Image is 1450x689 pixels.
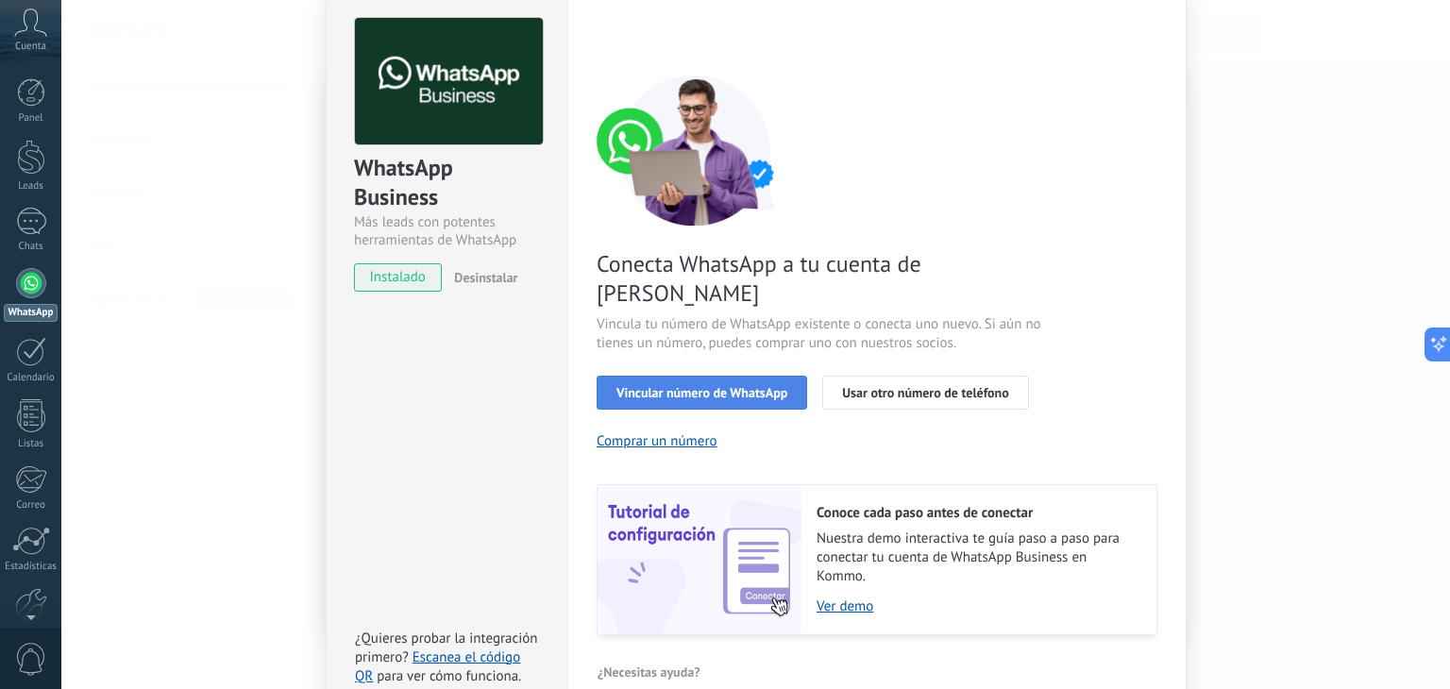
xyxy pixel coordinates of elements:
[30,49,45,64] img: website_grey.svg
[78,109,93,125] img: tab_domain_overview_orange.svg
[597,315,1046,353] span: Vincula tu número de WhatsApp existente o conecta uno nuevo. Si aún no tienes un número, puedes c...
[99,111,144,124] div: Dominio
[817,504,1138,522] h2: Conoce cada paso antes de conectar
[4,438,59,450] div: Listas
[842,386,1008,399] span: Usar otro número de teléfono
[355,648,520,685] a: Escanea el código QR
[597,376,807,410] button: Vincular número de WhatsApp
[817,597,1138,615] a: Ver demo
[355,630,538,666] span: ¿Quieres probar la integración primero?
[822,376,1028,410] button: Usar otro número de teléfono
[616,386,787,399] span: Vincular número de WhatsApp
[30,30,45,45] img: logo_orange.svg
[4,180,59,193] div: Leads
[53,30,93,45] div: v 4.0.25
[4,561,59,573] div: Estadísticas
[222,111,300,124] div: Palabras clave
[354,213,540,249] div: Más leads con potentes herramientas de WhatsApp
[4,112,59,125] div: Panel
[355,18,543,145] img: logo_main.png
[355,263,441,292] span: instalado
[15,41,46,53] span: Cuenta
[454,269,517,286] span: Desinstalar
[4,499,59,512] div: Correo
[447,263,517,292] button: Desinstalar
[597,658,701,686] button: ¿Necesitas ayuda?
[598,665,700,679] span: ¿Necesitas ayuda?
[4,304,58,322] div: WhatsApp
[817,529,1138,586] span: Nuestra demo interactiva te guía paso a paso para conectar tu cuenta de WhatsApp Business en Kommo.
[597,432,717,450] button: Comprar un número
[354,153,540,213] div: WhatsApp Business
[49,49,270,64] div: [PERSON_NAME]: [DOMAIN_NAME]
[377,667,521,685] span: para ver cómo funciona.
[201,109,216,125] img: tab_keywords_by_traffic_grey.svg
[597,249,1046,308] span: Conecta WhatsApp a tu cuenta de [PERSON_NAME]
[597,75,795,226] img: connect number
[4,372,59,384] div: Calendario
[4,241,59,253] div: Chats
